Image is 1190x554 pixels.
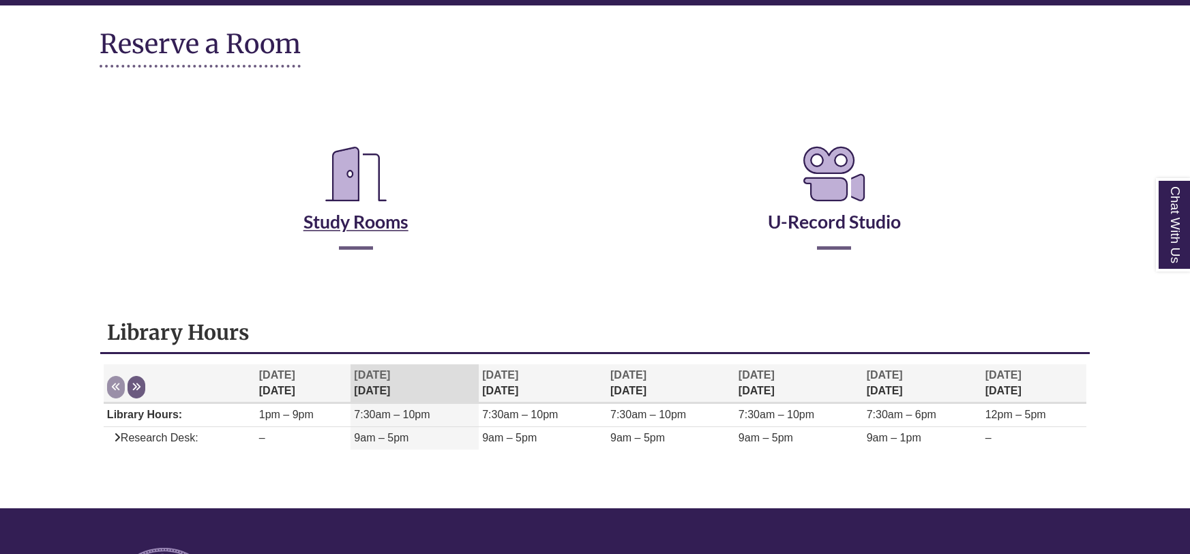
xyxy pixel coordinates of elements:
th: [DATE] [607,364,735,403]
span: 7:30am – 10pm [482,409,558,420]
span: 7:30am – 10pm [610,409,686,420]
span: 12pm – 5pm [985,409,1046,420]
th: [DATE] [351,364,479,403]
div: Reserve a Room [100,102,1090,290]
span: 7:30am – 10pm [739,409,814,420]
h1: Library Hours [107,319,1083,345]
span: 1pm – 9pm [259,409,314,420]
span: 9am – 1pm [867,432,921,443]
th: [DATE] [982,364,1086,403]
span: 9am – 5pm [482,432,537,443]
span: 9am – 5pm [354,432,408,443]
span: 9am – 5pm [739,432,793,443]
th: [DATE] [256,364,351,403]
span: – [259,432,265,443]
span: [DATE] [867,369,903,381]
div: Libchat [100,488,1090,495]
span: 7:30am – 6pm [867,409,936,420]
td: Library Hours: [104,404,256,427]
button: Previous week [107,376,125,398]
span: 9am – 5pm [610,432,665,443]
span: [DATE] [610,369,646,381]
span: [DATE] [482,369,518,381]
h1: Reserve a Room [100,29,301,68]
th: [DATE] [479,364,607,403]
button: Next week [128,376,145,398]
span: Research Desk: [107,432,198,443]
th: [DATE] [735,364,863,403]
span: [DATE] [354,369,390,381]
th: [DATE] [863,364,982,403]
span: – [985,432,992,443]
span: 7:30am – 10pm [354,409,430,420]
a: U-Record Studio [768,177,901,233]
span: [DATE] [739,369,775,381]
div: Library Hours [100,312,1090,473]
span: [DATE] [259,369,295,381]
a: Study Rooms [303,177,408,233]
span: [DATE] [985,369,1022,381]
